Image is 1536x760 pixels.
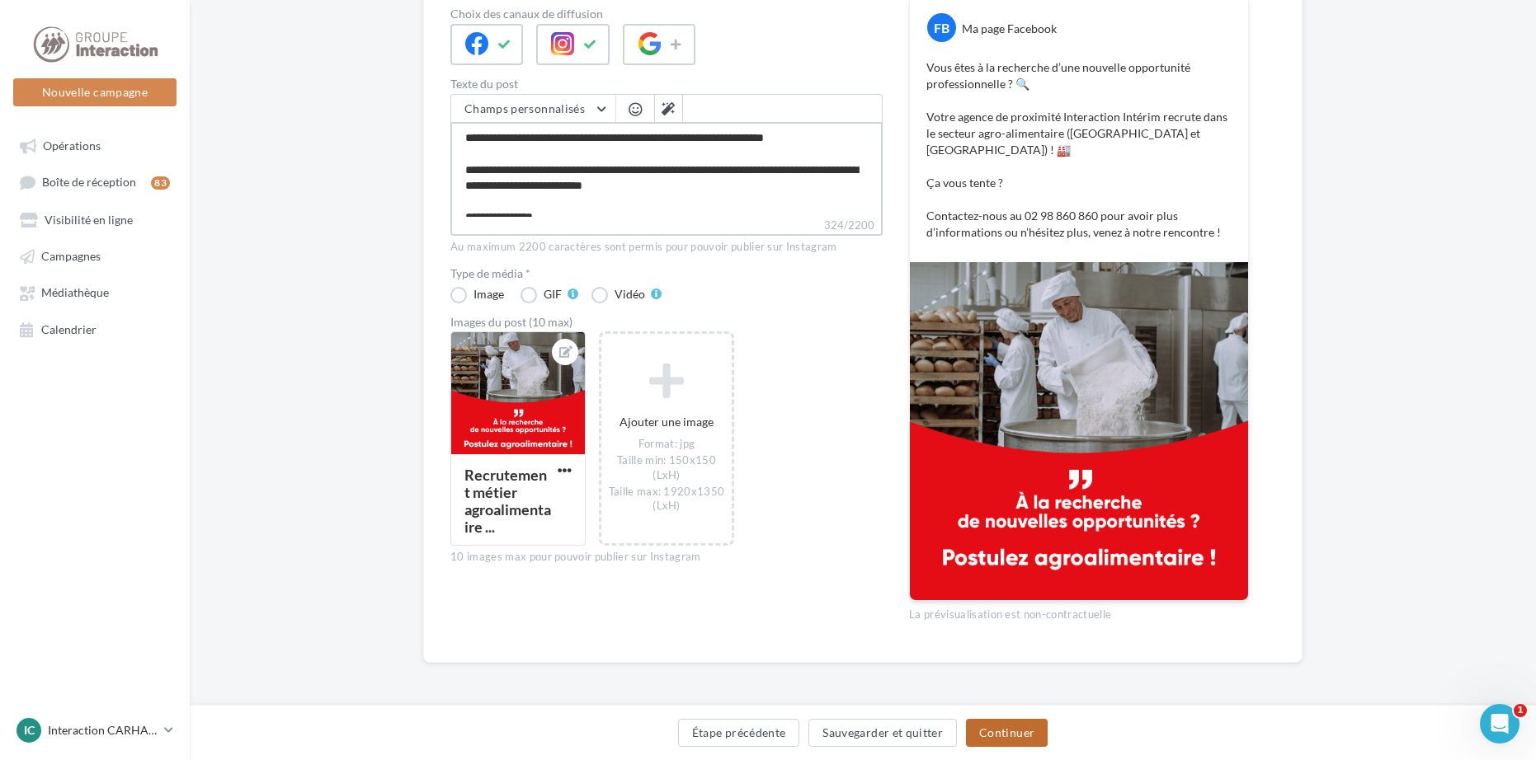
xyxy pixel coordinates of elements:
div: GIF [544,289,562,300]
span: Opérations [43,138,101,152]
div: Recrutement métier agroalimentaire ... [464,466,551,536]
a: Campagnes [10,241,180,270]
div: Vidéo [615,289,645,300]
div: 83 [151,176,170,190]
button: Nouvelle campagne [13,78,177,106]
label: 324/2200 [450,217,883,236]
button: Sauvegarder et quitter [808,719,957,747]
label: Choix des canaux de diffusion [450,8,883,20]
label: Texte du post [450,78,883,90]
span: Campagnes [41,249,101,263]
a: Boîte de réception83 [10,167,180,197]
span: Champs personnalisés [464,101,585,115]
a: Visibilité en ligne [10,204,180,234]
span: 1 [1514,704,1527,717]
p: Vous êtes à la recherche d’une nouvelle opportunité professionnelle ? 🔍 Votre agence de proximité... [926,59,1232,241]
label: Type de média * [450,268,883,279]
div: Image [474,289,504,300]
span: Visibilité en ligne [45,213,133,227]
button: Champs personnalisés [451,95,615,123]
button: Étape précédente [678,719,800,747]
div: 10 images max pour pouvoir publier sur Instagram [450,550,883,565]
a: Médiathèque [10,277,180,307]
div: La prévisualisation est non-contractuelle [909,601,1249,622]
span: Calendrier [41,322,97,336]
div: Au maximum 2200 caractères sont permis pour pouvoir publier sur Instagram [450,240,883,255]
p: Interaction CARHAIX [48,722,158,739]
span: Boîte de réception [42,176,136,190]
button: Continuer [966,719,1048,747]
span: IC [24,722,35,739]
div: FB [927,13,956,42]
a: Opérations [10,130,180,160]
div: Images du post (10 max) [450,317,883,328]
span: Médiathèque [41,286,109,300]
a: Calendrier [10,314,180,344]
iframe: Intercom live chat [1480,704,1520,744]
div: Ma page Facebook [962,21,1057,37]
a: IC Interaction CARHAIX [13,715,177,746]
